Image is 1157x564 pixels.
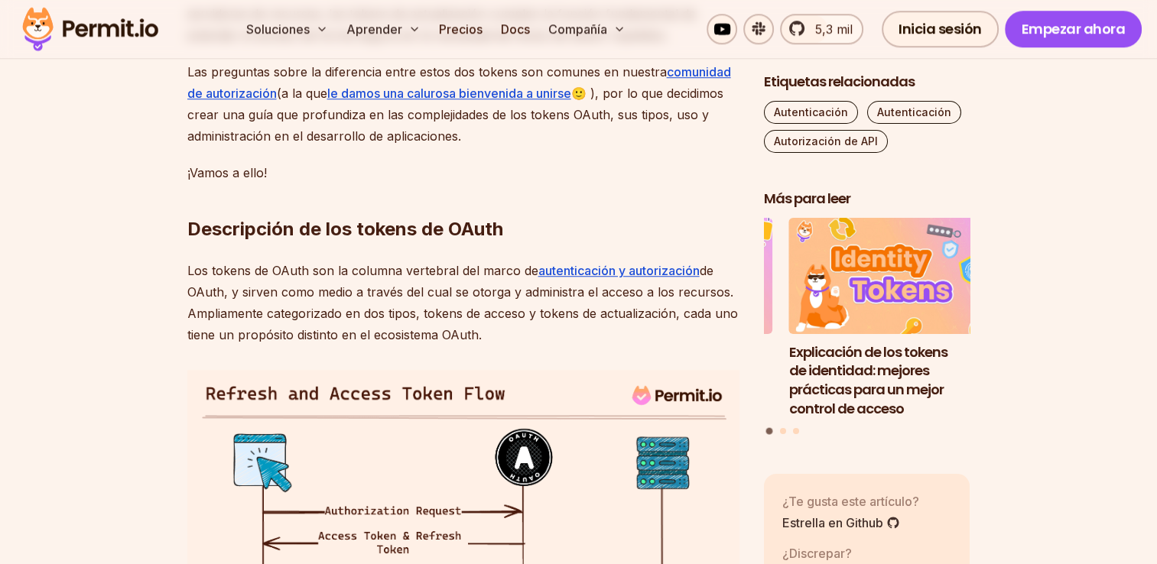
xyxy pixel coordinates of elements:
p: ¡Vamos a ello! [187,162,739,183]
a: Explicación de los tokens de identidad: mejores prácticas para un mejor control de accesoExplicac... [789,219,996,420]
font: Soluciones [246,20,310,38]
a: Precios [433,14,489,44]
span: 5,3 mil [806,20,853,38]
a: 5,3 mil [780,14,863,44]
button: Soluciones [240,14,334,44]
h2: Etiquetas relacionadas [764,73,970,92]
li: 3 de 3 [566,219,772,420]
a: Autorización de API [764,131,888,154]
a: le damos una calurosa bienvenida a unirse [327,86,571,101]
button: Ir a la diapositiva 2 [780,429,786,435]
a: Estrella en Github [782,514,919,532]
strong: Descripción de los tokens de OAuth [187,218,503,240]
a: Inicia sesión [882,11,999,47]
p: ¿Discrepar? [782,544,909,562]
p: Las preguntas sobre la diferencia entre estos dos tokens son comunes en nuestra (a la que 🙂 ), po... [187,61,739,147]
li: 1 de 3 [789,219,996,420]
div: Mensajes [764,219,970,438]
font: Compañía [548,20,607,38]
img: Explicación de los tokens de identidad: mejores prácticas para un mejor control de acceso [789,219,996,335]
a: Autenticación [867,102,961,125]
a: Empezar ahora [1005,11,1142,47]
a: Docs [495,14,536,44]
button: Aprender [340,14,427,44]
button: Compañía [542,14,632,44]
h3: Explicación de los tokens de identidad: mejores prácticas para un mejor control de acceso [789,343,996,419]
img: Logotipo del permiso [15,3,165,55]
h3: Prácticas recomendadas para la autenticación y autorización en API [566,343,772,400]
h2: Más para leer [764,190,970,209]
a: Autenticación [764,102,858,125]
button: Ir a la diapositiva 3 [793,429,799,435]
a: autenticación y autorización [538,263,700,278]
font: Aprender [346,20,402,38]
p: ¿Te gusta este artículo? [782,492,919,511]
button: Ir a la diapositiva 1 [766,429,773,436]
img: Prácticas recomendadas para la autenticación y autorización en API [566,219,772,335]
p: Los tokens de OAuth son la columna vertebral del marco de de OAuth, y sirven como medio a través ... [187,260,739,345]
